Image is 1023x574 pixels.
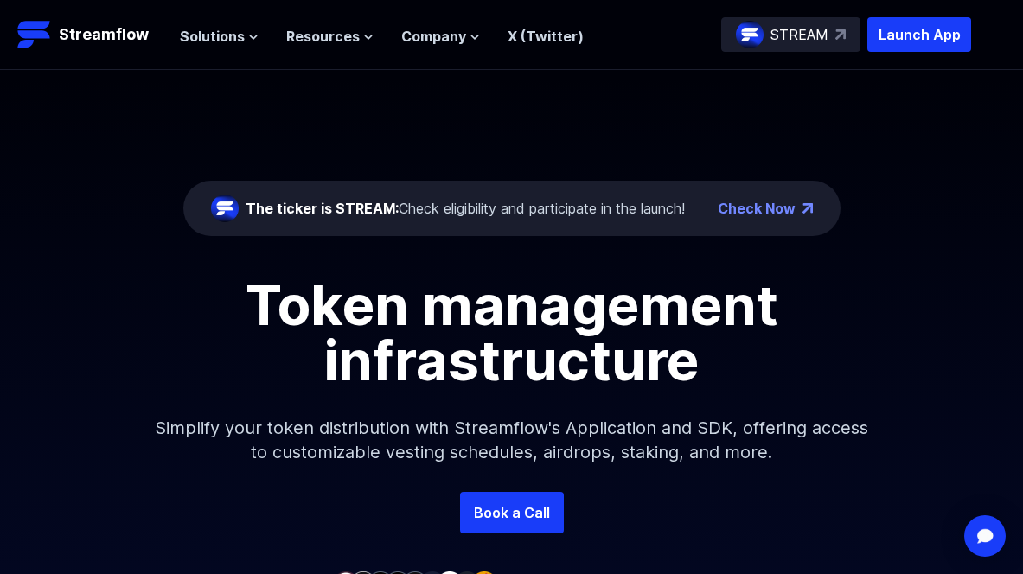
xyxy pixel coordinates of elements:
[964,515,1006,557] div: Open Intercom Messenger
[802,203,813,214] img: top-right-arrow.png
[718,198,796,219] a: Check Now
[867,17,971,52] button: Launch App
[59,22,149,47] p: Streamflow
[211,195,239,222] img: streamflow-logo-circle.png
[460,492,564,533] a: Book a Call
[246,198,685,219] div: Check eligibility and participate in the launch!
[401,26,480,47] button: Company
[286,26,374,47] button: Resources
[721,17,860,52] a: STREAM
[401,26,466,47] span: Company
[246,200,399,217] span: The ticker is STREAM:
[140,388,884,492] p: Simplify your token distribution with Streamflow's Application and SDK, offering access to custom...
[17,17,163,52] a: Streamflow
[180,26,245,47] span: Solutions
[286,26,360,47] span: Resources
[736,21,764,48] img: streamflow-logo-circle.png
[770,24,828,45] p: STREAM
[180,26,259,47] button: Solutions
[835,29,846,40] img: top-right-arrow.svg
[123,277,901,388] h1: Token management infrastructure
[508,28,584,45] a: X (Twitter)
[17,17,52,52] img: Streamflow Logo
